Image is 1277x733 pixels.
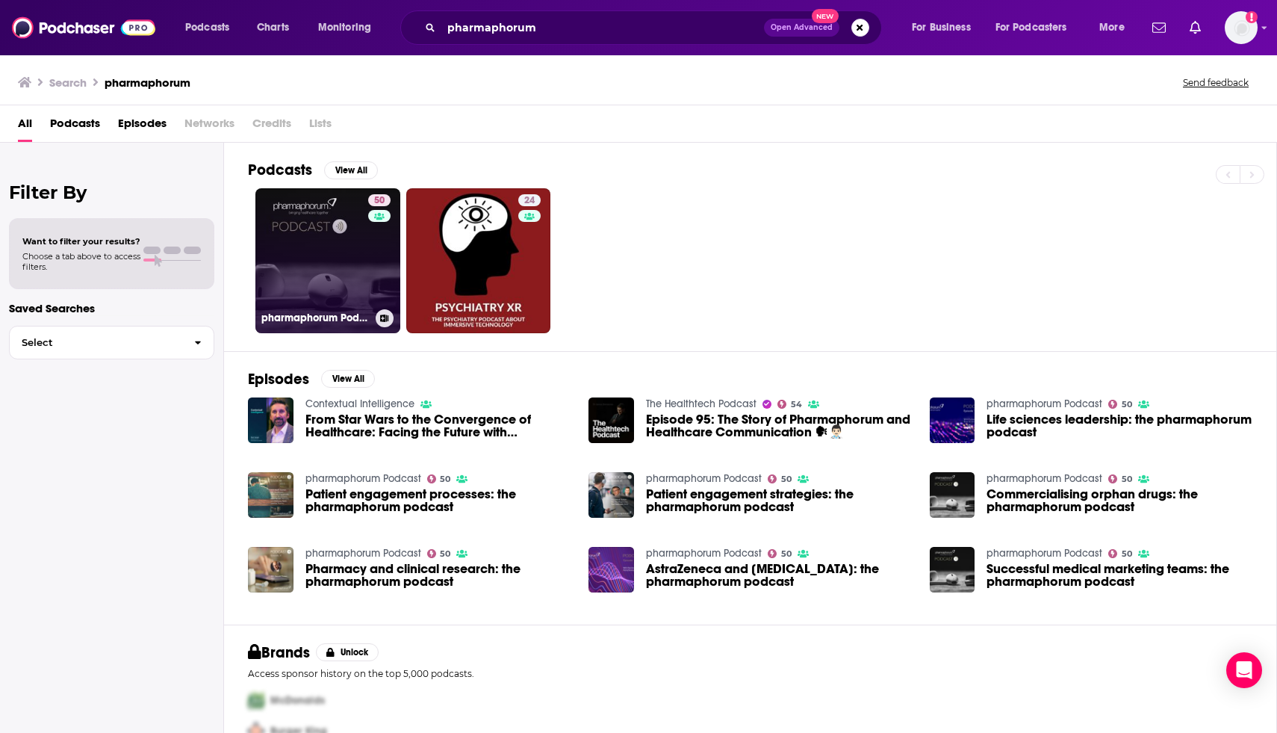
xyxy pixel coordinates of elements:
[781,551,792,557] span: 50
[427,549,451,558] a: 50
[50,111,100,142] a: Podcasts
[1178,76,1253,89] button: Send feedback
[105,75,190,90] h3: pharmaphorum
[1099,17,1125,38] span: More
[987,398,1102,410] a: pharmaphorum Podcast
[1122,551,1132,557] span: 50
[986,16,1089,40] button: open menu
[247,16,298,40] a: Charts
[309,111,332,142] span: Lists
[1246,11,1258,23] svg: Add a profile image
[252,111,291,142] span: Credits
[248,370,375,389] a: EpisodesView All
[588,547,634,593] img: AstraZeneca and lung cancer: the pharmaphorum podcast
[791,401,802,408] span: 54
[368,194,391,206] a: 50
[305,563,571,588] a: Pharmacy and clinical research: the pharmaphorum podcast
[1108,549,1132,558] a: 50
[18,111,32,142] span: All
[646,547,762,560] a: pharmaphorum Podcast
[305,398,414,410] a: Contextual Intelligence
[9,301,214,315] p: Saved Searches
[305,413,571,439] a: From Star Wars to the Convergence of Healthcare: Facing the Future with pharmaphorum’s Paul Tunnah
[768,549,792,558] a: 50
[912,17,971,38] span: For Business
[646,413,912,439] a: Episode 95: The Story of Pharmaphorum and Healthcare Communication 🗣👨🏻‍⚕️
[12,13,155,42] img: Podchaser - Follow, Share and Rate Podcasts
[248,398,293,443] img: From Star Wars to the Convergence of Healthcare: Facing the Future with pharmaphorum’s Paul Tunnah
[440,476,450,483] span: 50
[305,488,571,513] span: Patient engagement processes: the pharmaphorum podcast
[414,10,896,45] div: Search podcasts, credits, & more...
[1225,11,1258,44] span: Logged in as jlehan.rfb
[248,643,310,662] h2: Brands
[248,547,293,593] img: Pharmacy and clinical research: the pharmaphorum podcast
[316,643,379,661] button: Unlock
[987,413,1252,439] a: Life sciences leadership: the pharmaphorum podcast
[930,547,975,593] img: Successful medical marketing teams: the pharmaphorum podcast
[118,111,167,142] a: Episodes
[305,472,421,485] a: pharmaphorum Podcast
[22,251,140,272] span: Choose a tab above to access filters.
[318,17,371,38] span: Monitoring
[987,472,1102,485] a: pharmaphorum Podcast
[646,472,762,485] a: pharmaphorum Podcast
[184,111,234,142] span: Networks
[930,398,975,443] img: Life sciences leadership: the pharmaphorum podcast
[324,161,378,179] button: View All
[987,547,1102,560] a: pharmaphorum Podcast
[987,563,1252,588] a: Successful medical marketing teams: the pharmaphorum podcast
[995,17,1067,38] span: For Podcasters
[9,182,214,203] h2: Filter By
[646,398,756,410] a: The Healthtech Podcast
[257,17,289,38] span: Charts
[242,685,270,716] img: First Pro Logo
[248,668,1252,679] p: Access sponsor history on the top 5,000 podcasts.
[255,188,400,333] a: 50pharmaphorum Podcast
[901,16,989,40] button: open menu
[9,326,214,359] button: Select
[1226,652,1262,688] div: Open Intercom Messenger
[440,551,450,557] span: 50
[1184,15,1207,40] a: Show notifications dropdown
[764,19,839,37] button: Open AdvancedNew
[1108,400,1132,409] a: 50
[588,398,634,443] img: Episode 95: The Story of Pharmaphorum and Healthcare Communication 🗣👨🏻‍⚕️
[248,161,378,179] a: PodcastsView All
[1122,401,1132,408] span: 50
[1225,11,1258,44] img: User Profile
[987,488,1252,513] a: Commercialising orphan drugs: the pharmaphorum podcast
[175,16,249,40] button: open menu
[588,472,634,518] a: Patient engagement strategies: the pharmaphorum podcast
[270,694,325,707] span: McDonalds
[1225,11,1258,44] button: Show profile menu
[374,194,385,208] span: 50
[427,474,451,483] a: 50
[646,563,912,588] a: AstraZeneca and lung cancer: the pharmaphorum podcast
[646,488,912,513] a: Patient engagement strategies: the pharmaphorum podcast
[1122,476,1132,483] span: 50
[441,16,764,40] input: Search podcasts, credits, & more...
[22,236,140,247] span: Want to filter your results?
[406,188,551,333] a: 24
[248,472,293,518] a: Patient engagement processes: the pharmaphorum podcast
[646,563,912,588] span: AstraZeneca and [MEDICAL_DATA]: the pharmaphorum podcast
[930,472,975,518] img: Commercialising orphan drugs: the pharmaphorum podcast
[305,413,571,439] span: From Star Wars to the Convergence of Healthcare: Facing the Future with pharmaphorum’s [PERSON_NAME]
[771,24,833,31] span: Open Advanced
[518,194,541,206] a: 24
[1108,474,1132,483] a: 50
[185,17,229,38] span: Podcasts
